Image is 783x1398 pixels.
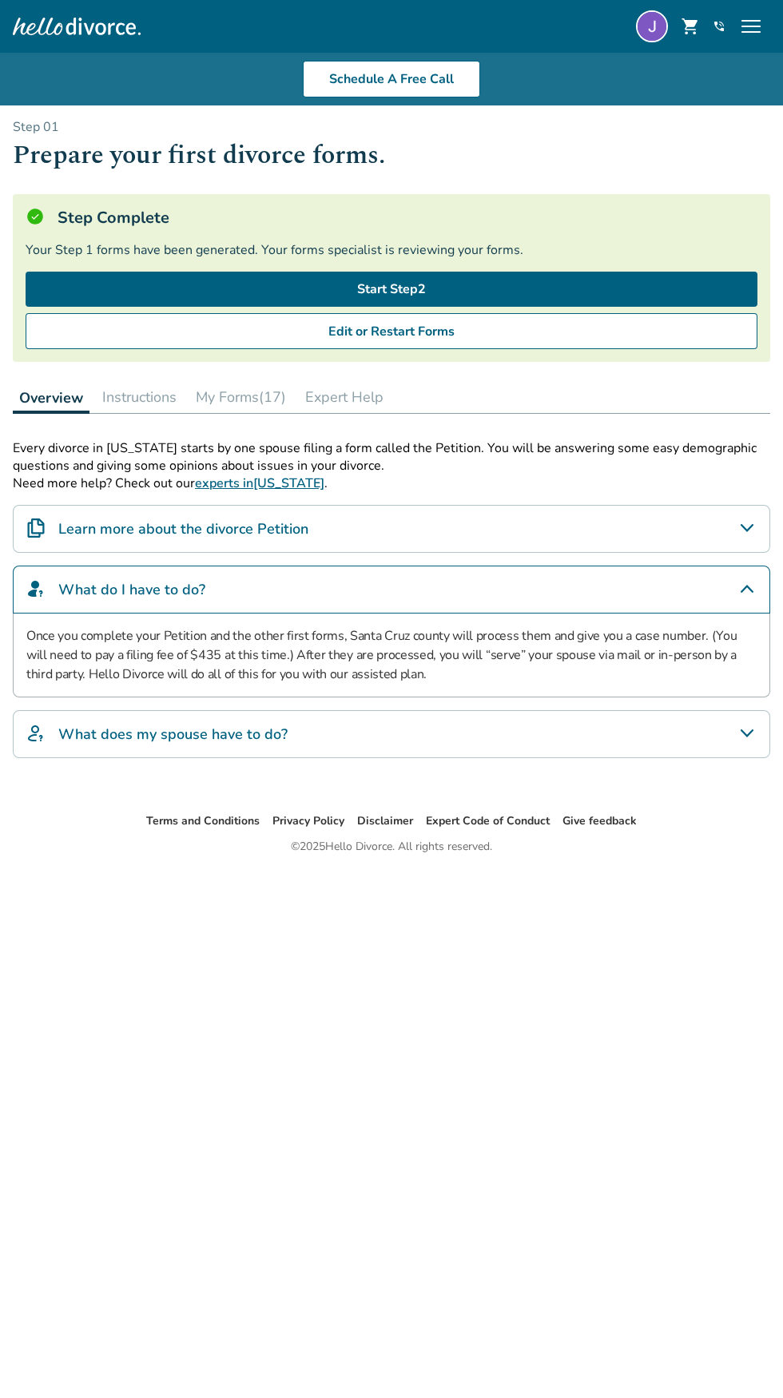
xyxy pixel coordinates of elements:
img: What do I have to do? [26,579,46,598]
img: What does my spouse have to do? [26,724,46,743]
li: Give feedback [562,812,637,831]
li: Disclaimer [357,812,413,831]
button: Instructions [96,381,183,413]
a: Schedule A Free Call [303,61,480,97]
p: Need more help? Check out our . [13,475,770,492]
h4: What does my spouse have to do? [58,724,288,745]
h4: What do I have to do? [58,579,205,600]
div: What do I have to do? [13,566,770,614]
a: experts in[US_STATE] [195,475,324,492]
span: menu [738,14,764,39]
button: Expert Help [299,381,390,413]
a: Expert Code of Conduct [426,813,550,828]
h1: Prepare your first divorce forms. [13,136,770,175]
a: Start Step2 [26,272,757,307]
div: Your Step 1 forms have been generated. Your forms specialist is reviewing your forms. [26,241,757,259]
div: Learn more about the divorce Petition [13,505,770,553]
button: My Forms(17) [189,381,292,413]
h5: Step Complete [58,207,169,228]
a: phone_in_talk [713,20,725,33]
div: What does my spouse have to do? [13,710,770,758]
p: Step 0 1 [13,118,770,136]
a: Privacy Policy [272,813,344,828]
div: © 2025 Hello Divorce. All rights reserved. [291,837,492,856]
img: Learn more about the divorce Petition [26,518,46,538]
p: Every divorce in [US_STATE] starts by one spouse filing a form called the Petition. You will be a... [13,439,770,475]
h4: Learn more about the divorce Petition [58,518,308,539]
a: Terms and Conditions [146,813,260,828]
iframe: Chat Widget [703,1321,783,1398]
button: Edit or Restart Forms [26,313,757,350]
button: Overview [13,381,89,414]
p: Once you complete your Petition and the other first forms, Santa Cruz county will process them an... [26,626,757,684]
span: shopping_cart [681,17,700,36]
img: Jeremy Collins [636,10,668,42]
